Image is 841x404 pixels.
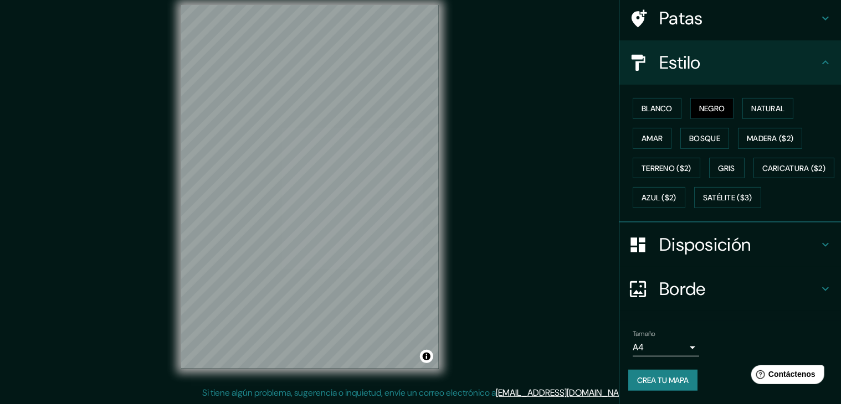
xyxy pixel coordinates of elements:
[699,103,725,113] font: Negro
[762,163,826,173] font: Caricatura ($2)
[628,370,698,391] button: Crea tu mapa
[709,158,745,179] button: Gris
[633,339,699,356] div: A4
[719,163,735,173] font: Gris
[181,5,439,369] canvas: Mapa
[659,277,706,301] font: Borde
[642,193,676,203] font: Azul ($2)
[633,158,700,179] button: Terreno ($2)
[753,158,835,179] button: Caricatura ($2)
[619,40,841,85] div: Estilo
[659,51,701,74] font: Estilo
[642,163,691,173] font: Terreno ($2)
[680,128,729,149] button: Bosque
[742,361,829,392] iframe: Lanzador de widgets de ayuda
[633,187,685,208] button: Azul ($2)
[637,375,689,385] font: Crea tu mapa
[633,128,671,149] button: Amar
[694,187,761,208] button: Satélite ($3)
[738,128,802,149] button: Madera ($2)
[747,133,793,143] font: Madera ($2)
[751,103,784,113] font: Natural
[703,193,752,203] font: Satélite ($3)
[633,98,681,119] button: Blanco
[203,387,496,398] font: Si tiene algún problema, sugerencia o inquietud, envíe un correo electrónico a
[659,7,703,30] font: Patas
[633,341,644,353] font: A4
[420,350,433,363] button: Activar o desactivar atribución
[642,103,673,113] font: Blanco
[742,98,793,119] button: Natural
[633,329,655,338] font: Tamaño
[642,133,663,143] font: Amar
[659,233,751,256] font: Disposición
[689,133,720,143] font: Bosque
[496,387,633,398] a: [EMAIL_ADDRESS][DOMAIN_NAME]
[690,98,734,119] button: Negro
[619,222,841,267] div: Disposición
[619,267,841,311] div: Borde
